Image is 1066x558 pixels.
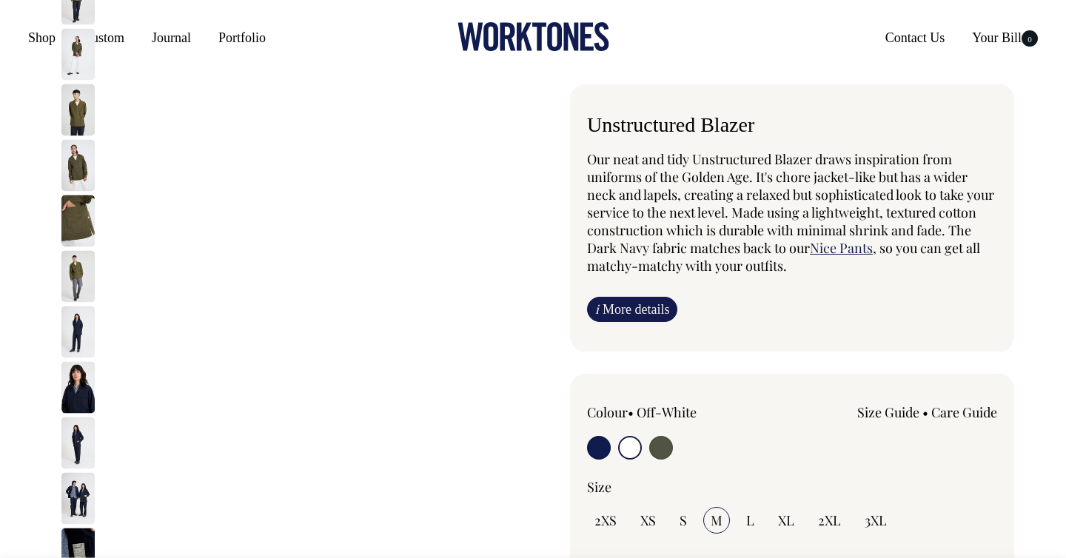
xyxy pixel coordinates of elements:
a: Portfolio [212,24,272,51]
span: M [711,511,723,529]
span: XS [640,511,656,529]
span: 0 [1022,30,1038,47]
span: 2XL [818,511,841,529]
input: 2XS [587,507,624,534]
input: XL [771,507,802,534]
input: 3XL [857,507,894,534]
span: 2XS [594,511,617,529]
span: S [680,511,687,529]
a: Journal [146,24,197,51]
span: L [746,511,754,529]
a: Shop [22,24,61,51]
img: olive [61,29,95,81]
input: 2XL [811,507,848,534]
input: M [703,507,730,534]
a: Your Bill0 [966,24,1044,51]
input: L [739,507,762,534]
span: XL [778,511,794,529]
input: XS [633,507,663,534]
a: Contact Us [879,24,951,51]
a: Custom [77,24,130,51]
input: S [672,507,694,534]
span: 3XL [865,511,887,529]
